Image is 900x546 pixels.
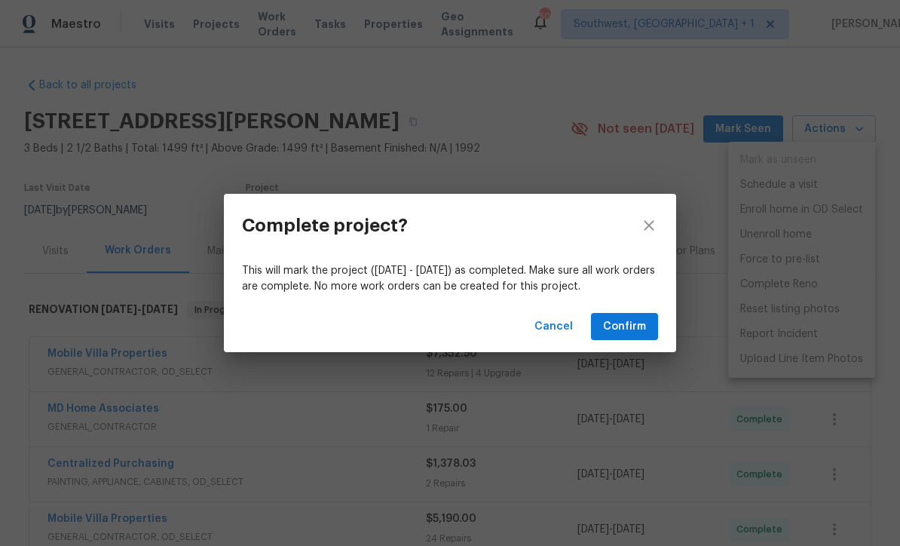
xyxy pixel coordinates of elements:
span: Confirm [603,317,646,336]
h3: Complete project? [242,215,408,236]
button: close [622,194,676,257]
button: Confirm [591,313,658,341]
button: Cancel [528,313,579,341]
span: Cancel [534,317,573,336]
p: This will mark the project ([DATE] - [DATE]) as completed. Make sure all work orders are complete... [242,263,658,295]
